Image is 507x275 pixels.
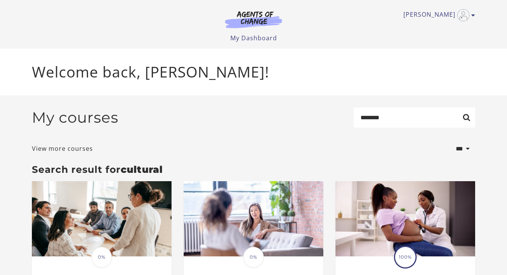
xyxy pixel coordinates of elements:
span: 100% [395,247,416,267]
a: My Dashboard [230,34,277,42]
a: Toggle menu [403,9,471,21]
p: Welcome back, [PERSON_NAME]! [32,61,475,83]
img: Agents of Change Logo [217,11,290,28]
strong: cultural [121,164,163,175]
h2: My courses [32,109,118,126]
span: 0% [91,247,112,267]
span: 0% [243,247,264,267]
h3: Search result for [32,164,475,175]
a: View more courses [32,144,93,153]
